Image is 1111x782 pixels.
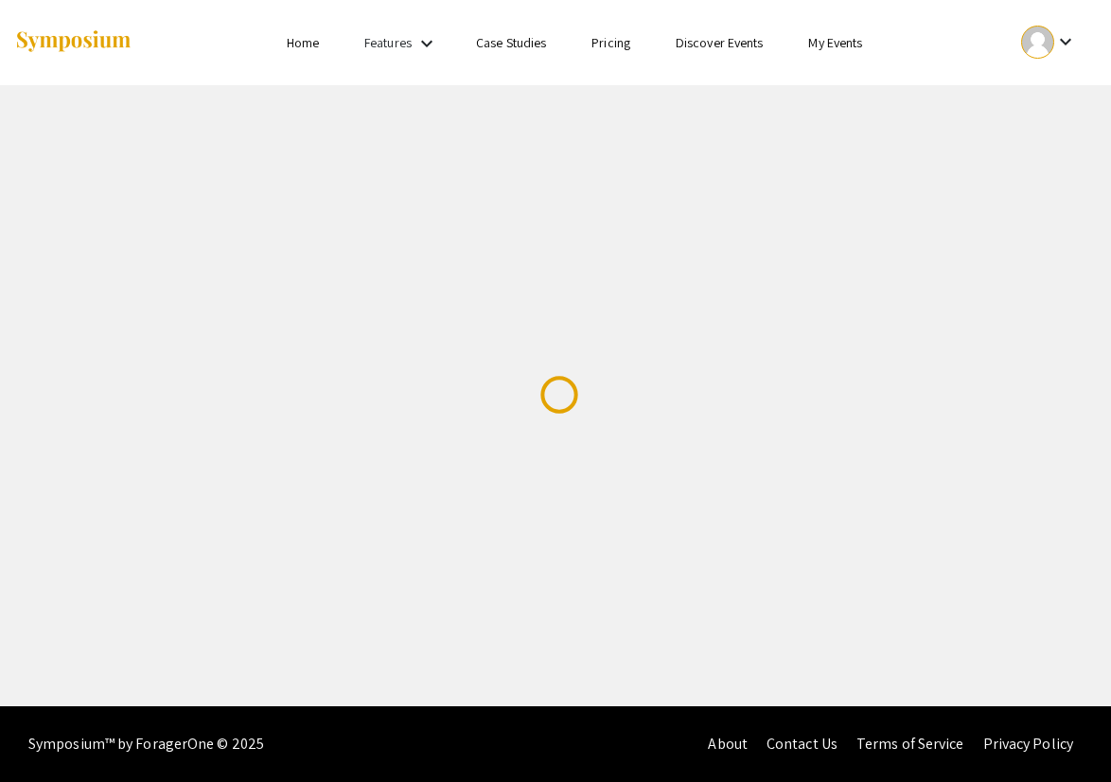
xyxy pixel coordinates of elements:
a: Pricing [591,34,630,51]
div: Symposium™ by ForagerOne © 2025 [28,706,264,782]
a: Case Studies [476,34,546,51]
button: Expand account dropdown [1001,21,1097,63]
a: Discover Events [676,34,764,51]
a: Contact Us [767,734,838,754]
mat-icon: Expand account dropdown [1054,30,1077,53]
a: Home [287,34,319,51]
mat-icon: Expand Features list [415,32,438,55]
a: Terms of Service [856,734,964,754]
img: Symposium by ForagerOne [14,29,132,55]
a: Privacy Policy [983,734,1073,754]
a: About [708,734,748,754]
a: Features [364,34,412,51]
a: My Events [808,34,862,51]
